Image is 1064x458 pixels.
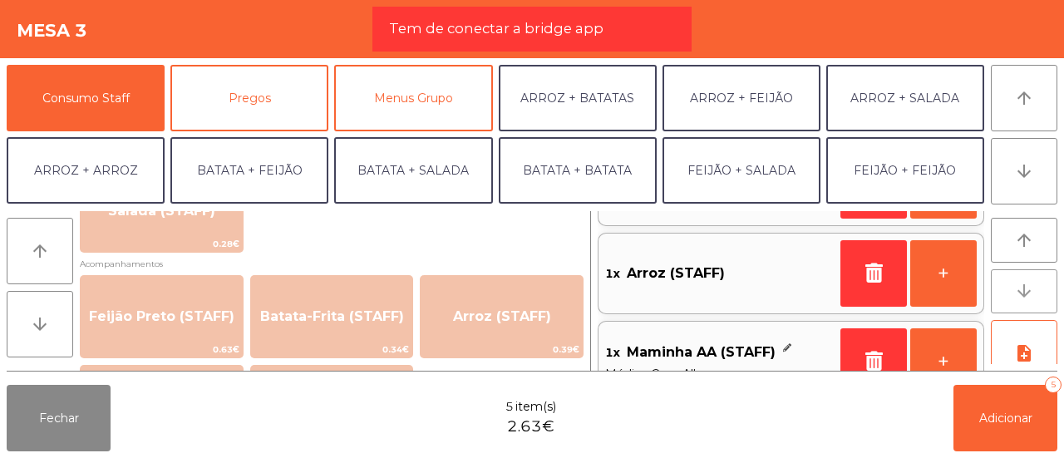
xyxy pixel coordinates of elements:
[499,137,657,204] button: BATATA + BATATA
[826,65,984,131] button: ARROZ + SALADA
[170,137,328,204] button: BATATA + FEIJÃO
[17,18,87,43] h4: Mesa 3
[515,398,556,416] span: item(s)
[251,342,413,357] span: 0.34€
[421,342,583,357] span: 0.39€
[30,314,50,334] i: arrow_downward
[7,291,73,357] button: arrow_downward
[334,137,492,204] button: BATATA + SALADA
[991,218,1057,263] button: arrow_upward
[991,320,1057,387] button: note_add
[7,218,73,284] button: arrow_upward
[1014,343,1034,363] i: note_add
[663,137,820,204] button: FEIJÃO + SALADA
[170,65,328,131] button: Pregos
[1014,161,1034,181] i: arrow_downward
[1014,230,1034,250] i: arrow_upward
[627,261,725,286] span: Arroz (STAFF)
[7,385,111,451] button: Fechar
[1045,377,1062,393] div: 5
[7,65,165,131] button: Consumo Staff
[334,65,492,131] button: Menus Grupo
[826,137,984,204] button: FEIJÃO + FEIJÃO
[81,236,243,252] span: 0.28€
[81,342,243,357] span: 0.63€
[7,137,165,204] button: ARROZ + ARROZ
[1014,281,1034,301] i: arrow_downward
[453,308,551,324] span: Arroz (STAFF)
[499,65,657,131] button: ARROZ + BATATAS
[30,241,50,261] i: arrow_upward
[260,308,404,324] span: Batata-Frita (STAFF)
[663,65,820,131] button: ARROZ + FEIJÃO
[108,203,215,219] span: Salada (STAFF)
[1014,88,1034,108] i: arrow_upward
[910,328,977,395] button: +
[605,365,834,383] span: Médio · Com Alho
[953,385,1057,451] button: Adicionar5
[627,340,776,365] span: Maminha AA (STAFF)
[605,340,620,365] span: 1x
[910,240,977,307] button: +
[89,308,234,324] span: Feijão Preto (STAFF)
[991,65,1057,131] button: arrow_upward
[80,256,584,272] span: Acompanhamentos
[991,138,1057,204] button: arrow_downward
[605,261,620,286] span: 1x
[389,18,603,39] span: Tem de conectar a bridge app
[507,416,554,438] span: 2.63€
[991,269,1057,314] button: arrow_downward
[979,411,1032,426] span: Adicionar
[505,398,514,416] span: 5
